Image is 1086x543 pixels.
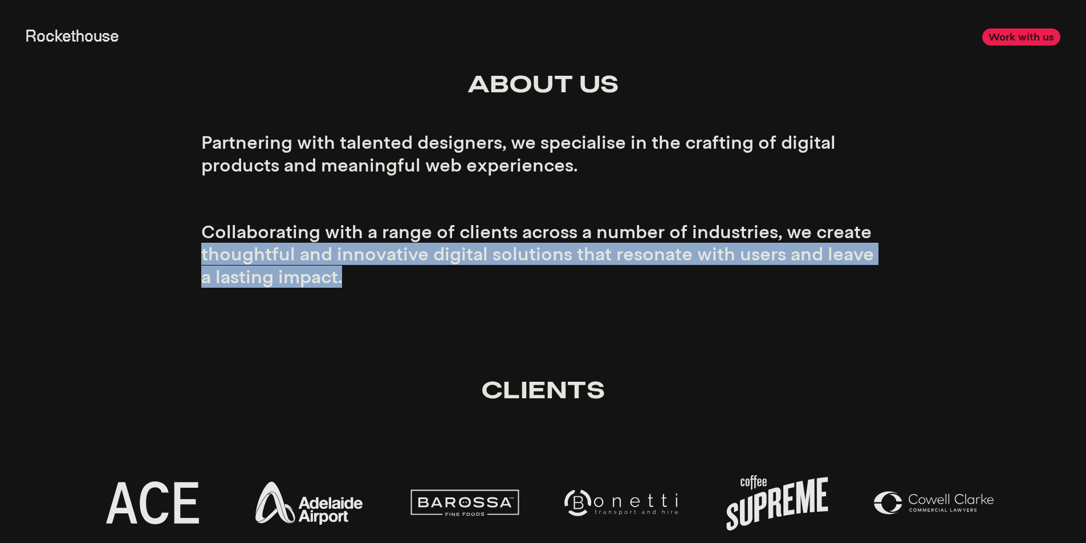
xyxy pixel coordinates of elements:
a: Rockethouse [26,29,119,45]
p: Partnering with talented designers, we specialise in the crafting of digital products and meaning... [201,131,885,287]
span: Clients [481,377,605,405]
span: About Us [467,71,619,99]
a: Work with us [982,28,1060,45]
